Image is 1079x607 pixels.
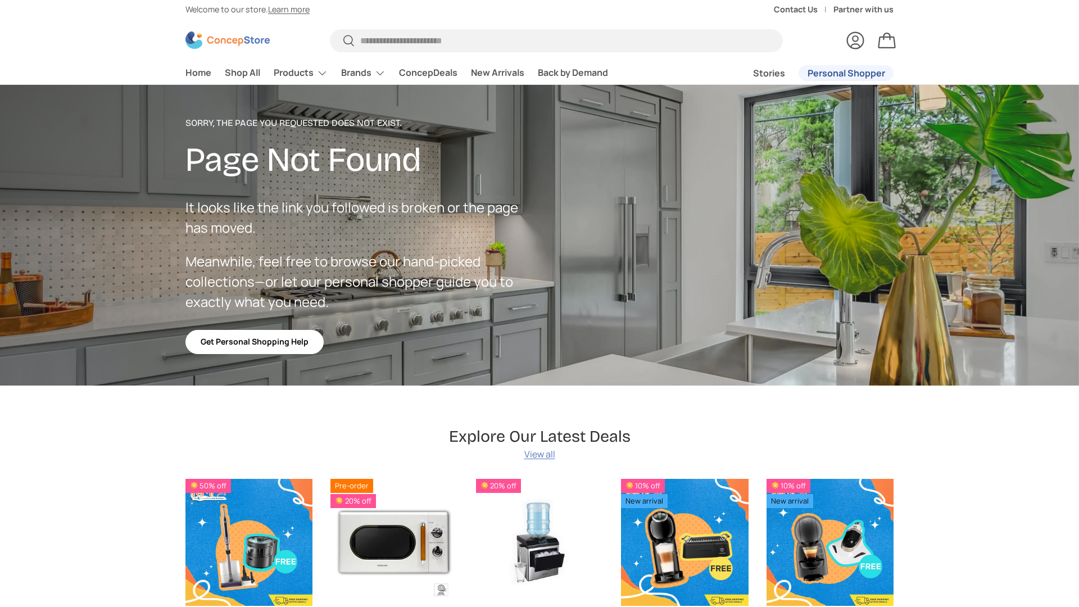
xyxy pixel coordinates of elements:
[471,62,524,84] a: New Arrivals
[833,3,894,16] a: Partner with us
[808,69,885,78] span: Personal Shopper
[767,479,894,606] a: Nescafé Dolce Gusto Piccolo XS
[774,3,833,16] a: Contact Us
[330,479,457,606] a: Condura Vintage Style 20L Microwave Oven
[621,494,668,508] span: New arrival
[185,197,539,238] p: It looks like the link you followed is broken or the page has moved.
[330,494,375,508] span: 20% off
[621,479,748,606] a: Nescafé Dolce Gusto Genio S Plus
[268,4,310,15] a: Learn more
[476,479,521,493] span: 20% off
[185,116,539,130] p: Sorry, the page you requested does not exist.
[274,62,328,84] a: Products
[341,62,386,84] a: Brands
[399,62,457,84] a: ConcepDeals
[621,479,665,493] span: 10% off
[267,62,334,84] summary: Products
[185,139,539,181] h2: Page Not Found
[726,62,894,84] nav: Secondary
[185,31,270,49] img: ConcepStore
[767,479,810,493] span: 10% off
[185,62,211,84] a: Home
[185,479,312,606] a: Shark EvoPower System IQ+ AED (CS851)
[185,330,324,354] a: Get Personal Shopping Help
[330,479,373,493] span: Pre-order
[225,62,260,84] a: Shop All
[185,3,310,16] p: Welcome to our store.
[799,65,894,81] a: Personal Shopper
[449,426,631,447] h2: Explore Our Latest Deals
[476,479,603,606] a: Condura Large Capacity Ice Maker
[334,62,392,84] summary: Brands
[767,494,813,508] span: New arrival
[524,447,555,461] a: View all
[185,479,231,493] span: 50% off
[753,62,785,84] a: Stories
[538,62,608,84] a: Back by Demand
[185,62,608,84] nav: Primary
[185,251,539,312] p: Meanwhile, feel free to browse our hand-picked collections—or let our personal shopper guide you ...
